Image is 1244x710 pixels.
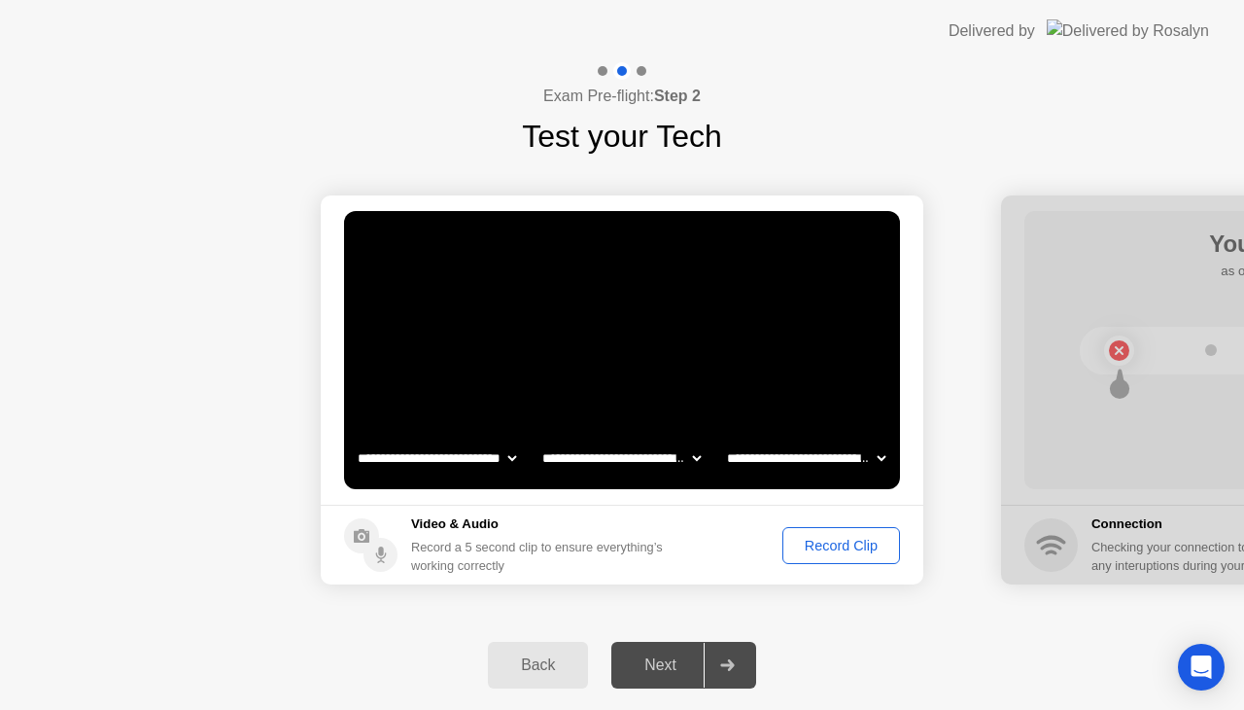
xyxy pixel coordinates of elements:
[1178,644,1225,691] div: Open Intercom Messenger
[488,642,588,689] button: Back
[789,538,893,553] div: Record Clip
[494,657,582,674] div: Back
[543,85,701,108] h4: Exam Pre-flight:
[354,439,520,478] select: Available cameras
[654,88,701,104] b: Step 2
[411,515,671,534] h5: Video & Audio
[411,538,671,575] div: Record a 5 second clip to ensure everything’s working correctly
[949,19,1035,43] div: Delivered by
[522,113,722,160] h1: Test your Tech
[617,657,704,674] div: Next
[782,527,900,564] button: Record Clip
[538,439,705,478] select: Available speakers
[611,642,756,689] button: Next
[1047,19,1209,42] img: Delivered by Rosalyn
[723,439,889,478] select: Available microphones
